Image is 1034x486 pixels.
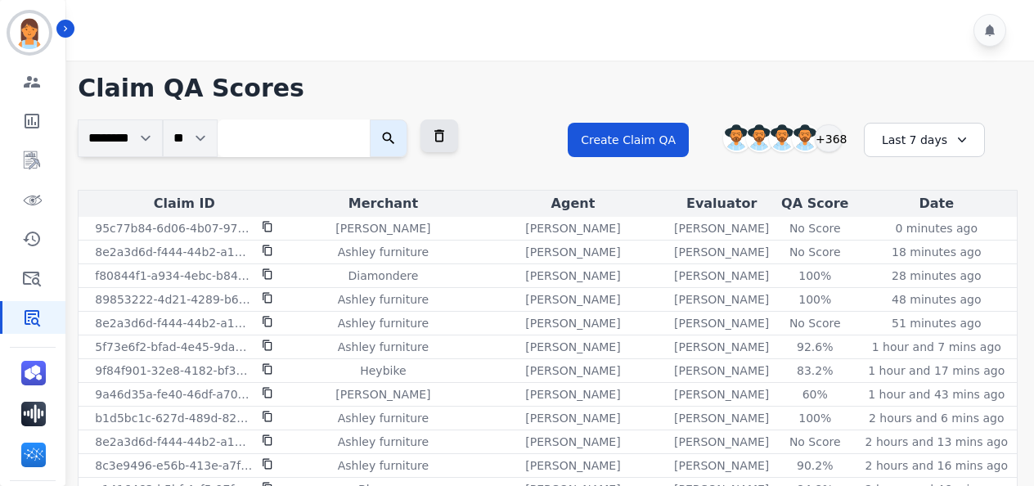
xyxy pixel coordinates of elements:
[480,194,667,214] div: Agent
[865,434,1008,450] p: 2 hours and 13 mins ago
[674,268,769,284] p: [PERSON_NAME]
[95,339,252,355] p: 5f73e6f2-bfad-4e45-9dae-6bf3deac083d
[778,362,852,379] div: 83.2%
[95,434,252,450] p: 8e2a3d6d-f444-44b2-a14f-493d1792efdc
[525,220,620,236] p: [PERSON_NAME]
[674,386,769,403] p: [PERSON_NAME]
[525,457,620,474] p: [PERSON_NAME]
[778,386,852,403] div: 60%
[568,123,689,157] button: Create Claim QA
[777,194,853,214] div: QA Score
[892,268,981,284] p: 28 minutes ago
[293,194,473,214] div: Merchant
[78,74,1018,103] h1: Claim QA Scores
[338,457,429,474] p: Ashley furniture
[95,410,252,426] p: b1d5bc1c-627d-489d-822d-dd897ddc03da
[674,339,769,355] p: [PERSON_NAME]
[896,220,978,236] p: 0 minutes ago
[338,410,429,426] p: Ashley furniture
[95,386,252,403] p: 9a46d35a-fe40-46df-a702-969741cd4c4b
[778,434,852,450] div: No Score
[338,244,429,260] p: Ashley furniture
[778,268,852,284] div: 100%
[95,315,252,331] p: 8e2a3d6d-f444-44b2-a14f-493d1792efdc
[674,457,769,474] p: [PERSON_NAME]
[778,410,852,426] div: 100%
[674,244,769,260] p: [PERSON_NAME]
[860,194,1014,214] div: Date
[892,315,981,331] p: 51 minutes ago
[674,291,769,308] p: [PERSON_NAME]
[82,194,286,214] div: Claim ID
[360,362,406,379] p: Heybike
[674,410,769,426] p: [PERSON_NAME]
[864,123,985,157] div: Last 7 days
[525,244,620,260] p: [PERSON_NAME]
[869,410,1005,426] p: 2 hours and 6 mins ago
[525,386,620,403] p: [PERSON_NAME]
[778,220,852,236] div: No Score
[778,339,852,355] div: 92.6%
[815,124,843,152] div: +368
[674,220,769,236] p: [PERSON_NAME]
[778,315,852,331] div: No Score
[674,362,769,379] p: [PERSON_NAME]
[338,434,429,450] p: Ashley furniture
[674,434,769,450] p: [PERSON_NAME]
[348,268,418,284] p: Diamondere
[10,13,49,52] img: Bordered avatar
[525,315,620,331] p: [PERSON_NAME]
[672,194,771,214] div: Evaluator
[525,410,620,426] p: [PERSON_NAME]
[674,315,769,331] p: [PERSON_NAME]
[892,291,981,308] p: 48 minutes ago
[778,291,852,308] div: 100%
[335,386,430,403] p: [PERSON_NAME]
[525,291,620,308] p: [PERSON_NAME]
[335,220,430,236] p: [PERSON_NAME]
[338,291,429,308] p: Ashley furniture
[95,457,252,474] p: 8c3e9496-e56b-413e-a7f1-d762d76c75fb
[868,386,1005,403] p: 1 hour and 43 mins ago
[525,362,620,379] p: [PERSON_NAME]
[95,220,252,236] p: 95c77b84-6d06-4b07-9700-5ac3b7cb0c30
[872,339,1001,355] p: 1 hour and 7 mins ago
[778,244,852,260] div: No Score
[892,244,981,260] p: 18 minutes ago
[338,315,429,331] p: Ashley furniture
[865,457,1008,474] p: 2 hours and 16 mins ago
[95,268,252,284] p: f80844f1-a934-4ebc-b846-e9e0e9df110c
[525,339,620,355] p: [PERSON_NAME]
[338,339,429,355] p: Ashley furniture
[95,291,252,308] p: 89853222-4d21-4289-b601-477ae8dd5a89
[95,362,252,379] p: 9f84f901-32e8-4182-bf36-70d6d2e5c241
[778,457,852,474] div: 90.2%
[525,268,620,284] p: [PERSON_NAME]
[868,362,1005,379] p: 1 hour and 17 mins ago
[525,434,620,450] p: [PERSON_NAME]
[95,244,252,260] p: 8e2a3d6d-f444-44b2-a14f-493d1792efdc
